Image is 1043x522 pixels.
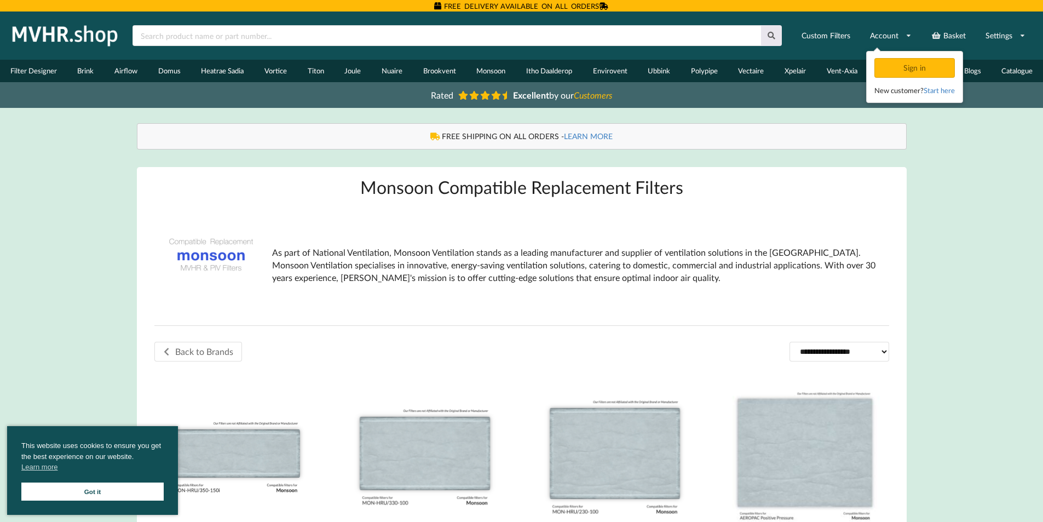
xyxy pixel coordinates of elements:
[297,60,335,82] a: Titon
[371,60,413,82] a: Nuaire
[163,207,259,303] img: Monsoon-Compatible-Replacement-Filters.png
[148,131,895,142] div: FREE SHIPPING ON ALL ORDERS -
[574,90,612,100] i: Customers
[816,60,868,82] a: Vent-Axia
[513,90,612,100] span: by our
[466,60,516,82] a: Monsoon
[413,60,466,82] a: Brookvent
[924,86,955,95] a: Start here
[254,60,297,82] a: Vortice
[924,26,973,45] a: Basket
[516,60,583,82] a: Itho Daalderop
[154,176,889,198] h1: Monsoon Compatible Replacement Filters
[21,440,164,475] span: This website uses cookies to ensure you get the best experience on our website.
[794,26,857,45] a: Custom Filters
[774,60,816,82] a: Xpelair
[681,60,728,82] a: Polypipe
[637,60,681,82] a: Ubbink
[191,60,255,82] a: Heatrae Sadia
[334,60,371,82] a: Joule
[154,342,242,362] a: Back to Brands
[148,60,191,82] a: Domus
[874,63,957,72] a: Sign in
[863,26,919,45] a: Account
[564,131,613,141] a: LEARN MORE
[132,25,761,46] input: Search product name or part number...
[874,58,955,78] div: Sign in
[21,483,164,501] a: Got it cookie
[978,26,1033,45] a: Settings
[67,60,105,82] a: Brink
[431,90,453,100] span: Rated
[104,60,148,82] a: Airflow
[874,85,955,96] div: New customer?
[272,246,880,284] p: As part of National Ventilation, Monsoon Ventilation stands as a leading manufacturer and supplie...
[21,462,57,473] a: cookies - Learn more
[728,60,775,82] a: Vectaire
[583,60,638,82] a: Envirovent
[513,90,549,100] b: Excellent
[991,60,1043,82] a: Catalogue
[423,86,620,104] a: Rated Excellentby ourCustomers
[7,426,178,515] div: cookieconsent
[790,342,889,361] select: Shop order
[8,22,123,49] img: mvhr.shop.png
